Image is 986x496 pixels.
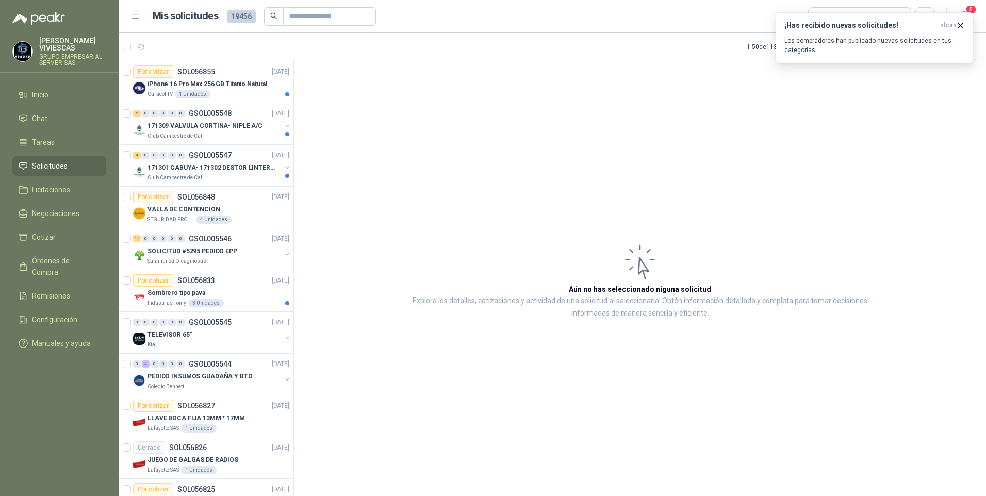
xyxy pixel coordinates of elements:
p: TELEVISOR 65" [147,330,192,340]
span: Órdenes de Compra [32,255,96,278]
p: SOL056848 [177,193,215,201]
div: 14 [133,235,141,242]
a: Licitaciones [12,180,106,200]
div: Todas [815,11,836,22]
div: Por cotizar [133,483,173,495]
div: 0 [142,319,150,326]
a: Por cotizarSOL056855[DATE] Company LogoiPhone 16 Pro Max 256 GB Titanio NaturalCaracol TV1 Unidades [119,61,293,103]
p: Industrias Tomy [147,299,186,307]
a: Chat [12,109,106,128]
p: 171309 VALVULA CORTINA- NIPLE A/C [147,121,262,131]
span: Tareas [32,137,55,148]
img: Logo peakr [12,12,65,25]
div: 0 [151,360,158,368]
p: Lafayette SAS [147,466,179,474]
p: SOL056833 [177,277,215,284]
a: Solicitudes [12,156,106,176]
h3: Aún no has seleccionado niguna solicitud [569,284,711,295]
a: Manuales y ayuda [12,334,106,353]
a: Inicio [12,85,106,105]
a: Remisiones [12,286,106,306]
p: Caracol TV [147,90,173,98]
p: GSOL005544 [189,360,232,368]
img: Company Logo [133,458,145,470]
div: 0 [177,235,185,242]
p: LLAVE BOCA FIJA 13MM * 17MM [147,414,245,423]
div: 4 [142,360,150,368]
p: Explora los detalles, cotizaciones y actividad de una solicitud al seleccionarla. Obtén informaci... [397,295,883,320]
a: Por cotizarSOL056833[DATE] Company LogoSombrero tipo pavaIndustrias Tomy3 Unidades [119,270,293,312]
p: SEGURIDAD PROVISER LTDA [147,216,194,224]
div: 0 [159,360,167,368]
div: Cerrado [133,441,165,454]
p: JUEGO DE GALGAS DE RADIOS [147,455,238,465]
p: [DATE] [272,359,289,369]
div: 0 [142,152,150,159]
span: Configuración [32,314,77,325]
div: 1 Unidades [175,90,210,98]
div: 1 - 50 de 11387 [747,39,817,55]
div: 0 [177,152,185,159]
p: [DATE] [272,151,289,160]
a: Por cotizarSOL056848[DATE] Company LogoVALLA DE CONTENCIONSEGURIDAD PROVISER LTDA4 Unidades [119,187,293,228]
div: 0 [177,360,185,368]
span: Cotizar [32,232,56,243]
p: Los compradores han publicado nuevas solicitudes en tus categorías. [784,36,965,55]
div: Por cotizar [133,191,173,203]
a: CerradoSOL056826[DATE] Company LogoJUEGO DE GALGAS DE RADIOSLafayette SAS1 Unidades [119,437,293,479]
span: Remisiones [32,290,70,302]
div: 0 [142,235,150,242]
p: Salamanca Oleaginosas SAS [147,257,212,266]
span: Licitaciones [32,184,70,195]
div: 0 [159,152,167,159]
div: Por cotizar [133,274,173,287]
div: 0 [151,110,158,117]
img: Company Logo [133,291,145,303]
p: SOL056827 [177,402,215,409]
img: Company Logo [133,166,145,178]
a: Negociaciones [12,204,106,223]
p: [DATE] [272,67,289,77]
a: 14 0 0 0 0 0 GSOL005546[DATE] Company LogoSOLICITUD #5295 PEDIDO EPPSalamanca Oleaginosas SAS [133,233,291,266]
a: 2 0 0 0 0 0 GSOL005548[DATE] Company Logo171309 VALVULA CORTINA- NIPLE A/CClub Campestre de Cali [133,107,291,140]
p: VALLA DE CONTENCION [147,205,220,214]
p: Colegio Bennett [147,383,184,391]
img: Company Logo [133,333,145,345]
div: 0 [151,235,158,242]
div: 1 Unidades [181,466,217,474]
p: [DATE] [272,276,289,286]
div: 2 [133,110,141,117]
div: 0 [133,360,141,368]
img: Company Logo [133,207,145,220]
img: Company Logo [133,82,145,94]
p: GSOL005546 [189,235,232,242]
div: 0 [151,319,158,326]
a: Cotizar [12,227,106,247]
p: [DATE] [272,318,289,327]
a: 4 0 0 0 0 0 GSOL005547[DATE] Company Logo171301 CABUYA- 171302 DESTOR LINTER- 171305 PINZAClub Ca... [133,149,291,182]
div: 0 [177,110,185,117]
button: ¡Has recibido nuevas solicitudes!ahora Los compradores han publicado nuevas solicitudes en tus ca... [776,12,974,63]
img: Company Logo [133,416,145,428]
p: GSOL005548 [189,110,232,117]
p: [DATE] [272,401,289,411]
div: 1 Unidades [181,424,217,433]
p: 171301 CABUYA- 171302 DESTOR LINTER- 171305 PINZA [147,163,276,173]
div: 0 [168,110,176,117]
span: search [270,12,277,20]
p: Club Campestre de Cali [147,132,204,140]
a: Configuración [12,310,106,329]
span: Manuales y ayuda [32,338,91,349]
div: 4 Unidades [196,216,232,224]
h1: Mis solicitudes [153,9,219,24]
a: Tareas [12,133,106,152]
p: [DATE] [272,234,289,244]
img: Company Logo [133,124,145,136]
p: Sombrero tipo pava [147,288,205,298]
p: GSOL005545 [189,319,232,326]
div: 0 [159,235,167,242]
div: 0 [159,319,167,326]
p: [DATE] [272,192,289,202]
span: Chat [32,113,47,124]
div: 0 [151,152,158,159]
